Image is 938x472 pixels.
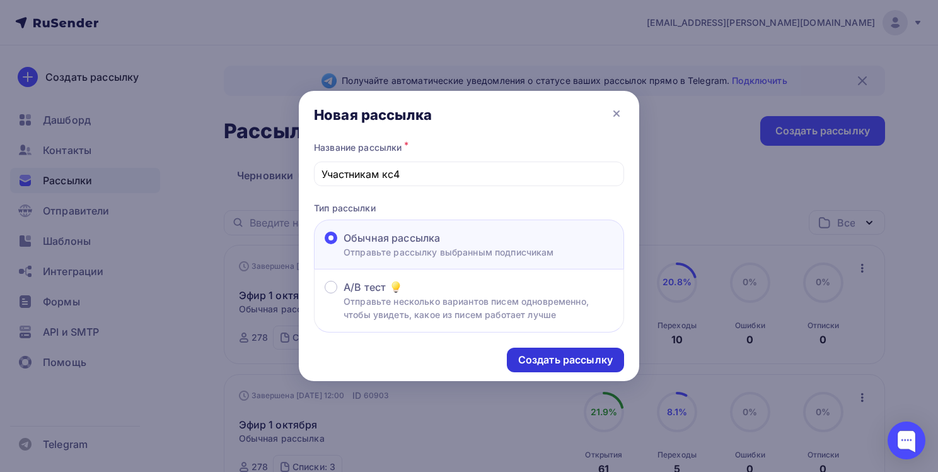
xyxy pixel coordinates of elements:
p: Тип рассылки [314,201,624,215]
div: Новая рассылка [314,106,432,124]
div: Название рассылки [314,139,624,156]
input: Придумайте название рассылки [321,167,617,182]
span: Обычная рассылка [344,230,440,245]
span: A/B тест [344,280,386,295]
p: Отправьте несколько вариантов писем одновременно, чтобы увидеть, какое из писем работает лучше [344,295,613,321]
p: Отправьте рассылку выбранным подписчикам [344,245,554,259]
div: Создать рассылку [518,353,613,367]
